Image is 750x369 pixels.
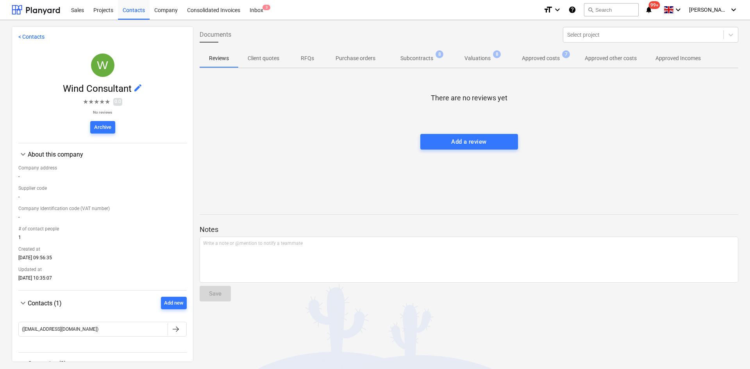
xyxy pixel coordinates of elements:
[568,5,576,14] i: Knowledge base
[18,34,45,40] a: < Contacts
[18,214,187,223] div: -
[18,203,187,214] div: Company Identification code (VAT number)
[400,54,433,62] p: Subcontracts
[105,97,110,107] span: ★
[28,151,187,158] div: About this company
[97,59,108,71] span: W
[298,54,317,62] p: RFQs
[22,326,98,332] div: ([EMAIL_ADDRESS][DOMAIN_NAME])
[655,54,701,62] p: Approved Incomes
[420,134,518,150] button: Add a review
[18,359,187,368] div: Categories (0)
[336,54,375,62] p: Purchase orders
[18,275,187,284] div: [DATE] 10:35:07
[493,50,501,58] span: 8
[63,83,133,94] span: Wind Consultant
[18,255,187,264] div: [DATE] 09:56:35
[18,194,187,203] div: -
[18,159,187,284] div: About this company
[94,123,111,132] div: Archive
[587,7,594,13] span: search
[431,93,507,103] p: There are no reviews yet
[262,5,270,10] span: 3
[200,225,738,234] p: Notes
[18,243,187,255] div: Created at
[83,110,122,115] p: No reviews
[83,97,88,107] span: ★
[88,97,94,107] span: ★
[451,137,486,147] div: Add a review
[209,54,229,62] p: Reviews
[28,360,187,367] div: Categories (0)
[99,97,105,107] span: ★
[562,50,570,58] span: 7
[94,97,99,107] span: ★
[18,150,28,159] span: keyboard_arrow_down
[585,54,637,62] p: Approved other costs
[164,299,184,308] div: Add new
[436,50,443,58] span: 8
[553,5,562,14] i: keyboard_arrow_down
[28,299,62,307] span: Contacts (1)
[689,7,728,13] span: [PERSON_NAME]
[90,121,115,134] button: Archive
[133,83,143,93] span: edit
[18,297,187,309] div: Contacts (1)Add new
[18,235,187,243] div: 1
[18,359,28,368] span: keyboard_arrow_down
[543,5,553,14] i: format_size
[18,223,187,235] div: # of contact people
[649,1,660,9] span: 99+
[18,309,187,346] div: Contacts (1)Add new
[91,53,114,77] div: Wind
[18,182,187,194] div: Supplier code
[584,3,639,16] button: Search
[18,150,187,159] div: About this company
[464,54,491,62] p: Valuations
[18,264,187,275] div: Updated at
[673,5,683,14] i: keyboard_arrow_down
[645,5,653,14] i: notifications
[18,298,28,308] span: keyboard_arrow_down
[18,174,187,182] div: -
[522,54,560,62] p: Approved costs
[161,297,187,309] button: Add new
[711,332,750,369] iframe: Chat Widget
[729,5,738,14] i: keyboard_arrow_down
[248,54,279,62] p: Client quotes
[18,162,187,174] div: Company address
[113,98,122,105] span: 0.0
[200,30,231,39] span: Documents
